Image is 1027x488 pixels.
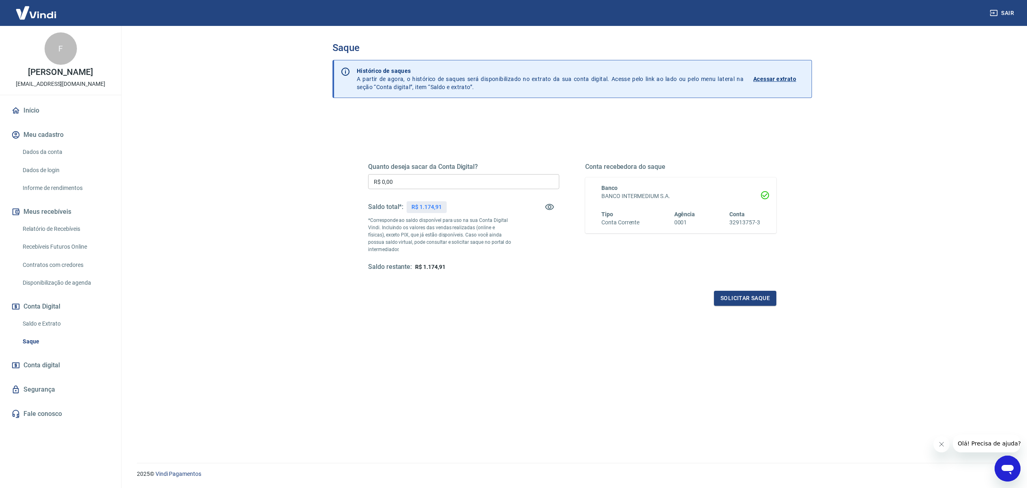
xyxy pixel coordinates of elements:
img: Vindi [10,0,62,25]
iframe: Botão para abrir a janela de mensagens [995,456,1021,482]
button: Meus recebíveis [10,203,111,221]
p: [EMAIL_ADDRESS][DOMAIN_NAME] [16,80,105,88]
h5: Quanto deseja sacar da Conta Digital? [368,163,559,171]
h5: Conta recebedora do saque [585,163,776,171]
a: Segurança [10,381,111,398]
a: Contratos com credores [19,257,111,273]
span: Conta [729,211,745,217]
span: Conta digital [23,360,60,371]
button: Conta Digital [10,298,111,315]
p: R$ 1.174,91 [411,203,441,211]
a: Acessar extrato [753,67,805,91]
h5: Saldo total*: [368,203,403,211]
a: Conta digital [10,356,111,374]
h3: Saque [332,42,812,53]
span: Agência [674,211,695,217]
iframe: Fechar mensagem [933,436,950,452]
iframe: Mensagem da empresa [953,435,1021,452]
a: Disponibilização de agenda [19,275,111,291]
p: [PERSON_NAME] [28,68,93,77]
div: F [45,32,77,65]
span: Tipo [601,211,613,217]
button: Solicitar saque [714,291,776,306]
h6: 0001 [674,218,695,227]
a: Recebíveis Futuros Online [19,239,111,255]
a: Saldo e Extrato [19,315,111,332]
p: A partir de agora, o histórico de saques será disponibilizado no extrato da sua conta digital. Ac... [357,67,744,91]
a: Relatório de Recebíveis [19,221,111,237]
button: Meu cadastro [10,126,111,144]
a: Início [10,102,111,119]
span: R$ 1.174,91 [415,264,445,270]
h5: Saldo restante: [368,263,412,271]
h6: 32913757-3 [729,218,760,227]
h6: BANCO INTERMEDIUM S.A. [601,192,760,200]
h6: Conta Corrente [601,218,639,227]
a: Fale conosco [10,405,111,423]
button: Sair [988,6,1017,21]
p: Acessar extrato [753,75,796,83]
a: Vindi Pagamentos [156,471,201,477]
p: *Corresponde ao saldo disponível para uso na sua Conta Digital Vindi. Incluindo os valores das ve... [368,217,511,253]
p: Histórico de saques [357,67,744,75]
span: Olá! Precisa de ajuda? [5,6,68,12]
a: Saque [19,333,111,350]
p: 2025 © [137,470,1008,478]
a: Informe de rendimentos [19,180,111,196]
span: Banco [601,185,618,191]
a: Dados de login [19,162,111,179]
a: Dados da conta [19,144,111,160]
